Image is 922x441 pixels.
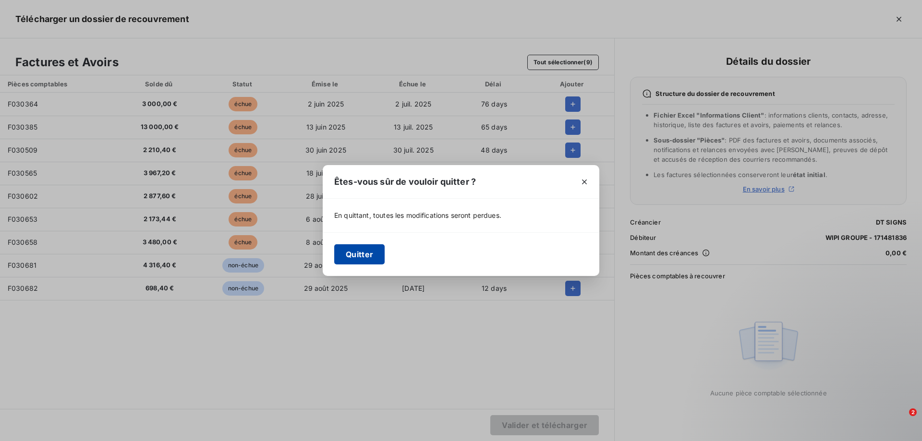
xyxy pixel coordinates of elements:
span: Êtes-vous sûr de vouloir quitter ? [334,175,476,188]
span: En quittant, toutes les modifications seront perdues. [334,210,501,220]
button: Quitter [334,244,385,264]
iframe: Intercom notifications message [730,348,922,415]
span: 2 [909,408,917,416]
iframe: Intercom live chat [889,408,912,431]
